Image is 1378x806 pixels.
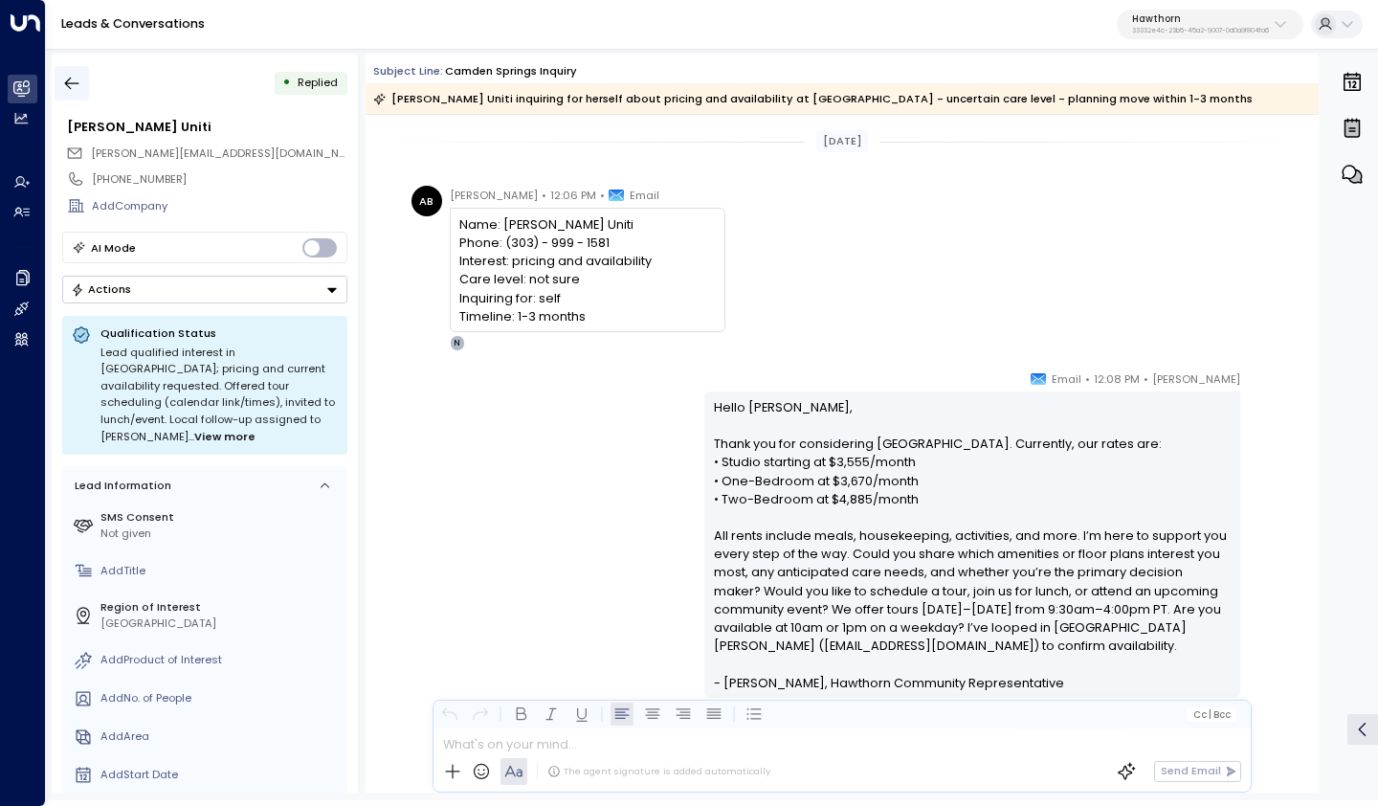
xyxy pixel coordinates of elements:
div: Inquiring for: self [459,289,715,307]
div: N [450,335,465,350]
div: Actions [71,282,131,296]
div: AddCompany [92,198,346,214]
label: Region of Interest [100,599,341,616]
div: The agent signature is added automatically [547,765,770,778]
div: Button group with a nested menu [62,276,347,303]
p: 33332e4c-23b5-45a2-9007-0d0a9f804fa6 [1132,27,1269,34]
span: 12:08 PM [1094,369,1140,389]
div: Timeline: 1-3 months [459,307,715,325]
span: Email [630,186,659,205]
button: Redo [469,703,492,726]
div: Interest: pricing and availability [459,252,715,270]
button: Undo [438,703,461,726]
div: AI Mode [91,238,136,257]
div: Care level: not sure [459,270,715,288]
span: • [1144,369,1148,389]
p: Hello [PERSON_NAME], Thank you for considering [GEOGRAPHIC_DATA]. Currently, our rates are: • Stu... [714,398,1232,692]
div: Name: [PERSON_NAME] Uniti [459,215,715,234]
div: AddTitle [100,563,341,579]
div: AB [411,186,442,216]
div: Phone: (303) - 999 - 1581 [459,234,715,252]
button: Hawthorn33332e4c-23b5-45a2-9007-0d0a9f804fa6 [1117,10,1303,40]
div: • [282,69,291,97]
div: [PERSON_NAME] Uniti [67,118,346,136]
span: Replied [298,75,338,90]
img: 211_headshot.jpg [1248,369,1278,400]
div: AddProduct of Interest [100,652,341,668]
div: [GEOGRAPHIC_DATA] [100,616,341,632]
div: [DATE] [816,130,868,152]
span: | [1209,709,1211,720]
span: [PERSON_NAME] [1152,369,1240,389]
span: Subject Line: [373,63,443,78]
div: Lead qualified interest in [GEOGRAPHIC_DATA]; pricing and current availability requested. Offered... [100,345,338,446]
span: allison@getuniti.com [91,146,347,162]
span: [PERSON_NAME] [450,186,538,205]
span: • [600,186,605,205]
a: Leads & Conversations [61,15,205,32]
div: [PHONE_NUMBER] [92,171,346,188]
span: • [542,186,546,205]
button: Cc|Bcc [1187,707,1236,722]
span: Email [1052,369,1081,389]
div: [PERSON_NAME] Uniti inquiring for herself about pricing and availability at [GEOGRAPHIC_DATA] - u... [373,89,1253,108]
span: • [1085,369,1090,389]
p: Hawthorn [1132,13,1269,25]
span: [PERSON_NAME][EMAIL_ADDRESS][DOMAIN_NAME] [91,146,366,161]
div: Not given [100,526,341,542]
span: Cc Bcc [1193,709,1231,720]
div: Lead Information [69,478,171,494]
div: AddArea [100,728,341,745]
p: Qualification Status [100,325,338,341]
span: 12:06 PM [550,186,596,205]
button: Actions [62,276,347,303]
div: AddStart Date [100,767,341,783]
div: AddNo. of People [100,690,341,706]
span: View more [194,429,256,446]
label: SMS Consent [100,509,341,526]
div: Camden Springs inquiry [445,63,577,79]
